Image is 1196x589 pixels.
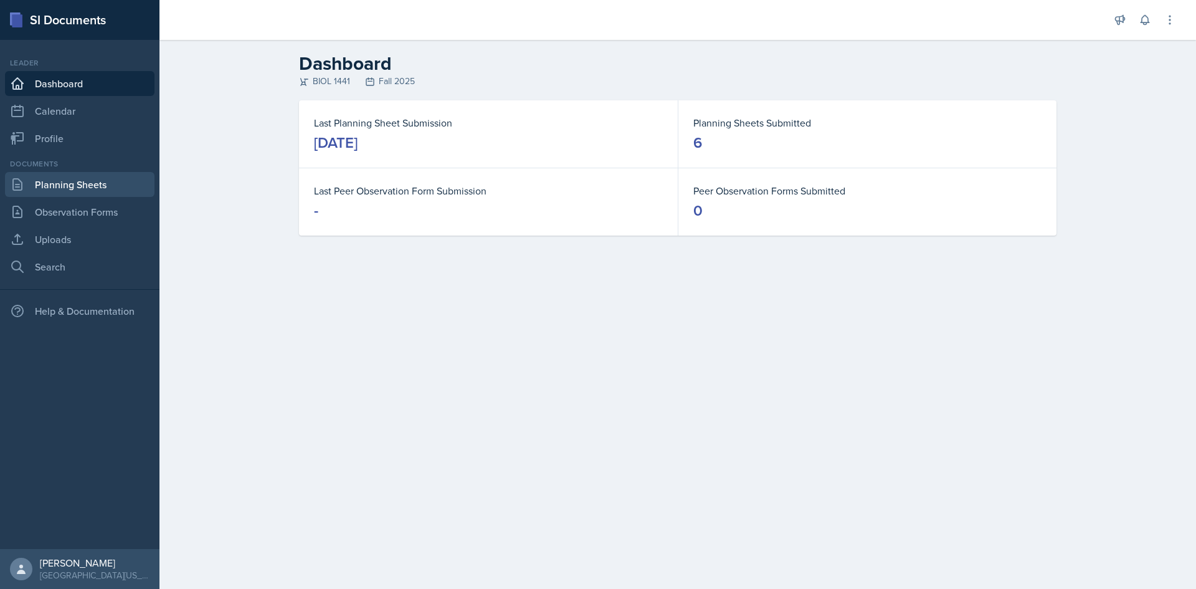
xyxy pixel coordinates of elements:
div: [DATE] [314,133,358,153]
div: BIOL 1441 Fall 2025 [299,75,1056,88]
dt: Last Planning Sheet Submission [314,115,663,130]
a: Calendar [5,98,154,123]
a: Dashboard [5,71,154,96]
div: Leader [5,57,154,69]
div: - [314,201,318,221]
a: Search [5,254,154,279]
dt: Planning Sheets Submitted [693,115,1042,130]
dt: Peer Observation Forms Submitted [693,183,1042,198]
dt: Last Peer Observation Form Submission [314,183,663,198]
a: Uploads [5,227,154,252]
div: 6 [693,133,702,153]
a: Profile [5,126,154,151]
div: [PERSON_NAME] [40,557,149,569]
a: Planning Sheets [5,172,154,197]
div: [GEOGRAPHIC_DATA][US_STATE] [40,569,149,582]
div: Help & Documentation [5,299,154,323]
a: Observation Forms [5,199,154,224]
h2: Dashboard [299,52,1056,75]
div: Documents [5,158,154,170]
div: 0 [693,201,703,221]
